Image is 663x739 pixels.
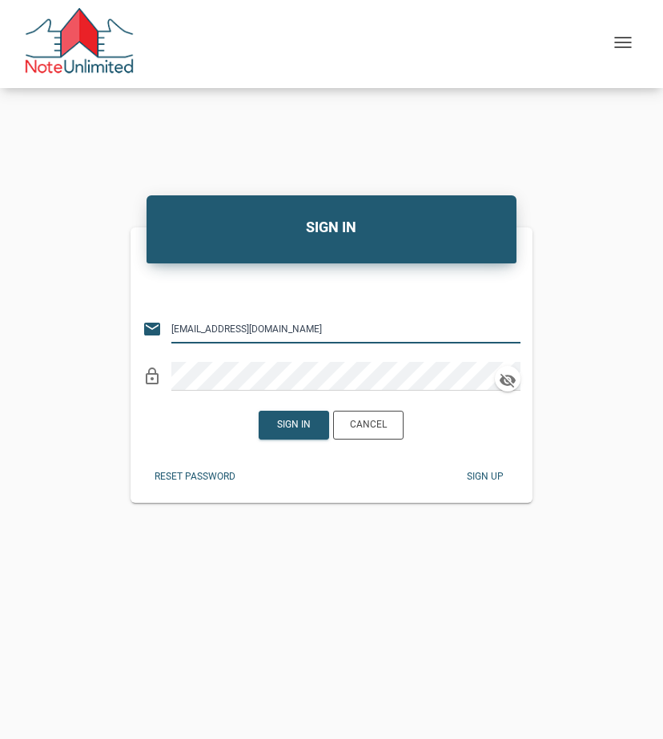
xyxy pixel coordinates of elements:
[143,319,162,339] i: email
[277,418,311,432] div: Sign in
[450,464,520,491] button: Sign up
[333,411,404,440] button: Cancel
[24,8,135,80] img: NoteUnlimited
[350,418,387,432] div: Cancel
[171,315,501,343] input: Email
[155,470,235,484] div: Reset password
[143,464,247,491] button: Reset password
[159,216,504,238] h4: SIGN IN
[467,470,504,484] div: Sign up
[259,411,329,440] button: Sign in
[143,367,162,386] i: lock_outline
